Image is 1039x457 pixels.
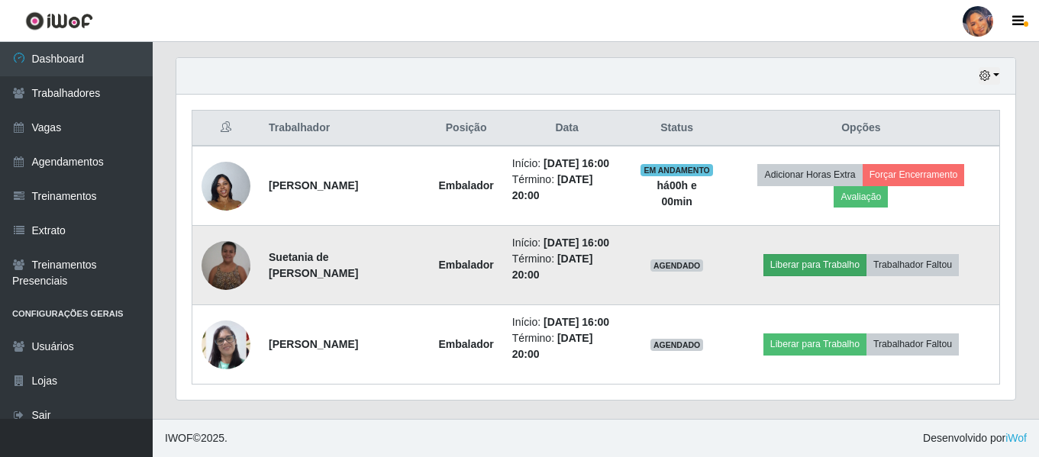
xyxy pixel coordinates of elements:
strong: Embalador [438,259,493,271]
th: Opções [723,111,1000,146]
th: Status [631,111,722,146]
button: Liberar para Trabalho [763,254,866,275]
strong: Embalador [438,338,493,350]
a: iWof [1005,432,1027,444]
span: EM ANDAMENTO [641,164,713,176]
th: Posição [429,111,502,146]
strong: [PERSON_NAME] [269,338,358,350]
time: [DATE] 16:00 [544,237,609,249]
time: [DATE] 16:00 [544,157,609,169]
li: Término: [512,251,622,283]
strong: Suetania de [PERSON_NAME] [269,251,358,279]
th: Trabalhador [260,111,429,146]
img: CoreUI Logo [25,11,93,31]
button: Trabalhador Faltou [866,254,959,275]
span: AGENDADO [650,259,704,272]
li: Término: [512,330,622,362]
img: 1754686441937.jpeg [202,301,250,388]
span: © 2025 . [165,430,227,446]
th: Data [503,111,631,146]
button: Forçar Encerramento [863,164,965,185]
img: 1695763704328.jpeg [202,153,250,218]
button: Trabalhador Faltou [866,333,959,355]
button: Avaliação [834,186,888,208]
strong: Embalador [438,179,493,191]
img: 1732824869480.jpeg [202,241,250,290]
span: AGENDADO [650,339,704,351]
strong: [PERSON_NAME] [269,179,358,191]
li: Início: [512,235,622,251]
li: Início: [512,314,622,330]
time: [DATE] 16:00 [544,316,609,328]
button: Liberar para Trabalho [763,333,866,355]
li: Término: [512,172,622,204]
button: Adicionar Horas Extra [757,164,862,185]
span: IWOF [165,432,193,444]
strong: há 00 h e 00 min [657,179,697,208]
span: Desenvolvido por [923,430,1027,446]
li: Início: [512,156,622,172]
